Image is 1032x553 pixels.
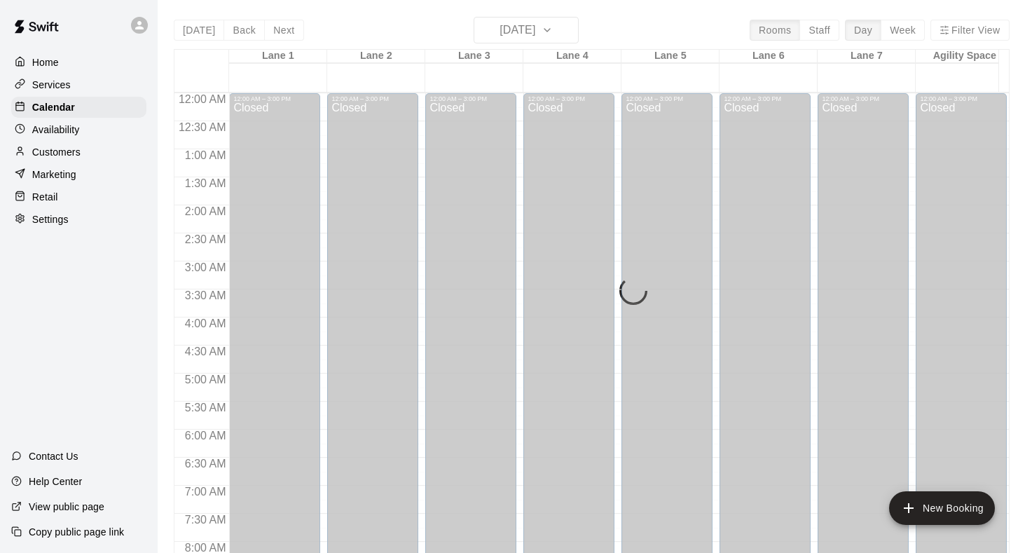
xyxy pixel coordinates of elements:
[29,525,124,539] p: Copy public page link
[175,93,230,105] span: 12:00 AM
[32,78,71,92] p: Services
[181,289,230,301] span: 3:30 AM
[916,50,1014,63] div: Agility Space
[32,55,59,69] p: Home
[181,149,230,161] span: 1:00 AM
[429,95,512,102] div: 12:00 AM – 3:00 PM
[32,123,80,137] p: Availability
[181,430,230,442] span: 6:00 AM
[11,119,146,140] a: Availability
[331,95,414,102] div: 12:00 AM – 3:00 PM
[818,50,916,63] div: Lane 7
[181,402,230,414] span: 5:30 AM
[11,74,146,95] a: Services
[175,121,230,133] span: 12:30 AM
[181,177,230,189] span: 1:30 AM
[11,164,146,185] a: Marketing
[720,50,818,63] div: Lane 6
[32,190,58,204] p: Retail
[11,142,146,163] a: Customers
[181,233,230,245] span: 2:30 AM
[181,261,230,273] span: 3:00 AM
[11,209,146,230] a: Settings
[29,449,78,463] p: Contact Us
[626,95,708,102] div: 12:00 AM – 3:00 PM
[32,145,81,159] p: Customers
[233,95,316,102] div: 12:00 AM – 3:00 PM
[920,95,1003,102] div: 12:00 AM – 3:00 PM
[29,475,82,489] p: Help Center
[32,100,75,114] p: Calendar
[181,458,230,470] span: 6:30 AM
[181,486,230,498] span: 7:00 AM
[181,346,230,357] span: 4:30 AM
[181,514,230,526] span: 7:30 AM
[11,52,146,73] a: Home
[11,186,146,207] a: Retail
[181,318,230,329] span: 4:00 AM
[724,95,806,102] div: 12:00 AM – 3:00 PM
[425,50,523,63] div: Lane 3
[181,374,230,385] span: 5:00 AM
[523,50,621,63] div: Lane 4
[32,212,69,226] p: Settings
[181,205,230,217] span: 2:00 AM
[822,95,904,102] div: 12:00 AM – 3:00 PM
[11,97,146,118] a: Calendar
[229,50,327,63] div: Lane 1
[889,491,995,525] button: add
[528,95,610,102] div: 12:00 AM – 3:00 PM
[32,168,76,182] p: Marketing
[327,50,425,63] div: Lane 2
[29,500,104,514] p: View public page
[621,50,720,63] div: Lane 5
